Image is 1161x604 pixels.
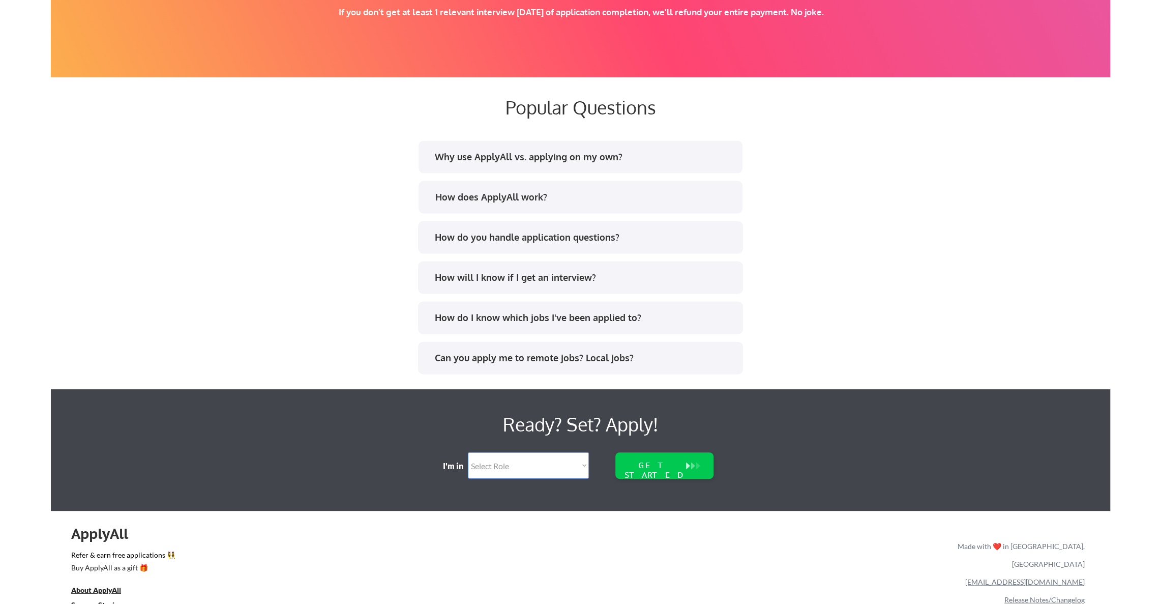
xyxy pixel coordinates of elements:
div: Can you apply me to remote jobs? Local jobs? [435,352,733,364]
a: About ApplyAll [71,585,135,597]
div: How do you handle application questions? [435,231,733,244]
div: Made with ❤️ in [GEOGRAPHIC_DATA], [GEOGRAPHIC_DATA] [954,537,1085,573]
div: How do I know which jobs I've been applied to? [435,311,733,324]
div: How will I know if I get an interview? [435,271,733,284]
a: [EMAIL_ADDRESS][DOMAIN_NAME] [965,578,1085,586]
a: Buy ApplyAll as a gift 🎁 [71,562,173,575]
a: Release Notes/Changelog [1004,595,1085,604]
div: ApplyAll [71,525,140,542]
div: GET STARTED [622,461,687,480]
div: I'm in [443,461,470,472]
u: About ApplyAll [71,586,121,594]
div: Buy ApplyAll as a gift 🎁 [71,564,173,571]
div: Popular Questions [337,96,825,118]
div: How does ApplyAll work? [435,191,734,204]
div: If you don't get at least 1 relevant interview [DATE] of application completion, we'll refund you... [228,7,934,18]
div: Why use ApplyAll vs. applying on my own? [435,151,733,163]
a: Refer & earn free applications 👯‍♀️ [71,552,745,562]
div: Ready? Set? Apply! [193,410,968,439]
